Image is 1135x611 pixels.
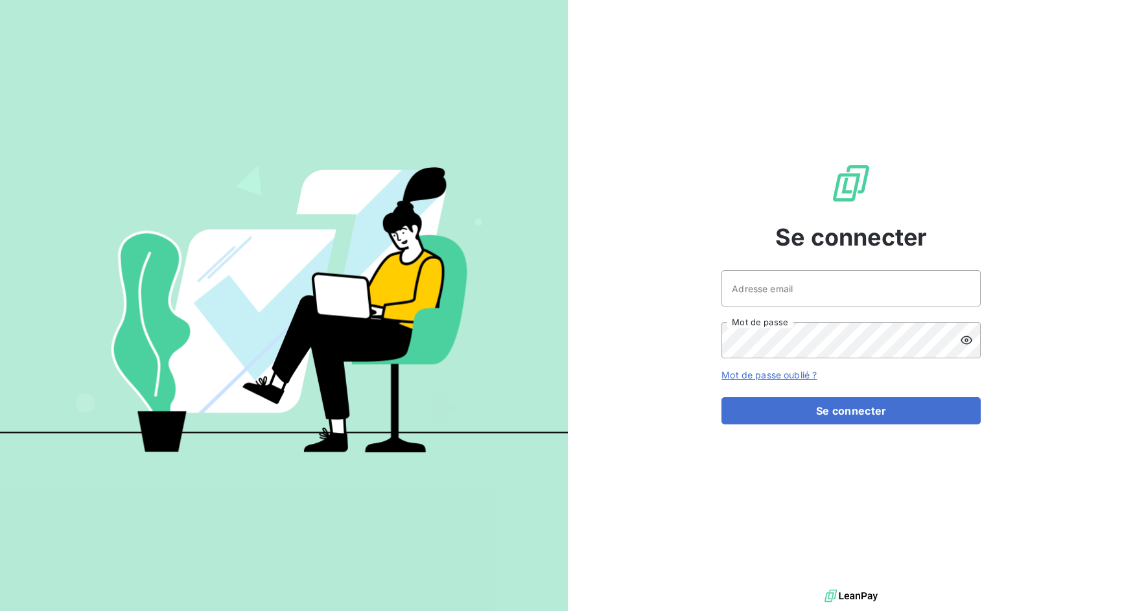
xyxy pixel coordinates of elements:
[721,369,817,380] a: Mot de passe oublié ?
[830,163,872,204] img: Logo LeanPay
[721,270,981,306] input: placeholder
[775,220,927,255] span: Se connecter
[721,397,981,424] button: Se connecter
[825,586,878,606] img: logo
